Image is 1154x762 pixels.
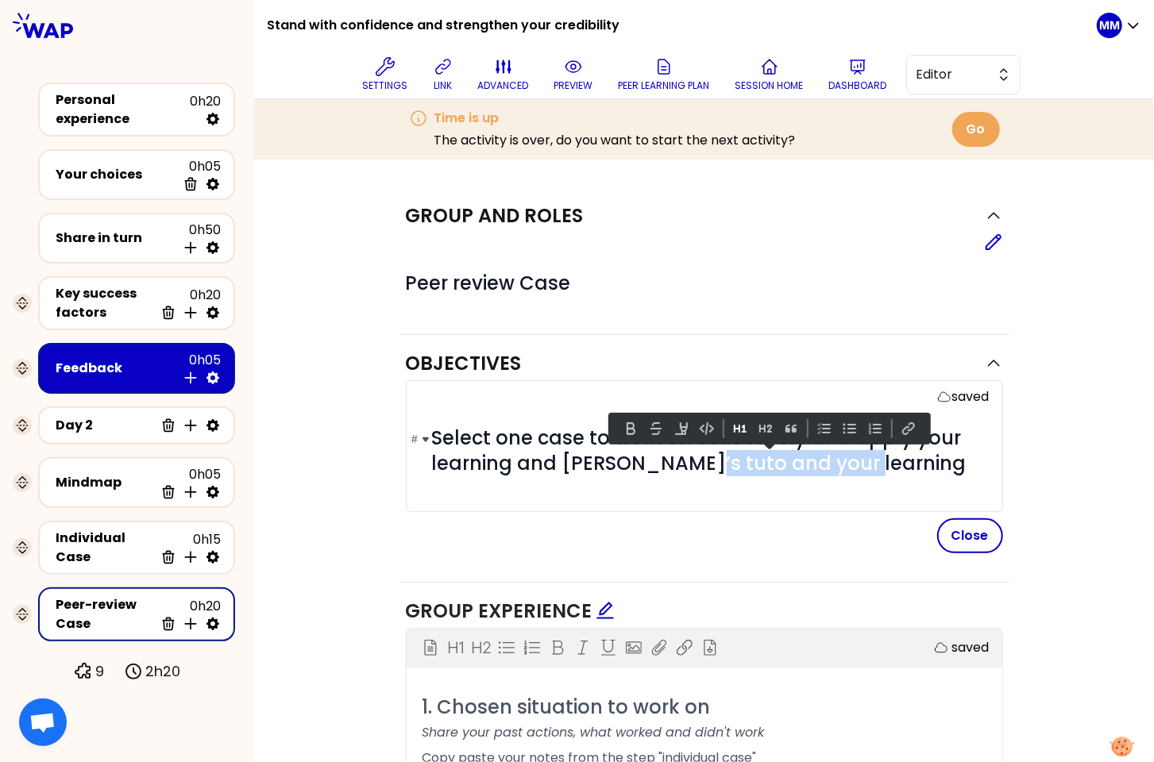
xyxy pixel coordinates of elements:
[363,79,408,92] p: Settings
[176,221,221,256] div: 0h50
[146,660,181,683] p: 2h20
[154,597,221,632] div: 0h20
[434,109,796,128] h3: Time is up
[548,51,600,98] button: preview
[56,284,154,322] div: Key success factors
[406,598,615,624] span: Group experience
[729,51,810,98] button: Session home
[937,518,1003,553] button: Close
[56,359,176,378] div: Feedback
[432,425,967,476] span: Select one case to work on collectively and apply your learning and [PERSON_NAME]’s tuto and your...
[423,723,765,741] span: Share your past actions, what worked and didn't work
[596,598,615,624] div: Edit
[406,270,571,296] span: Peer review Case
[596,601,615,620] span: edit
[1097,13,1141,38] button: MM
[406,351,1003,376] button: Objectives
[357,51,415,98] button: Settings
[472,51,535,98] button: advanced
[829,79,887,92] p: Dashboard
[619,79,710,92] p: Peer learning plan
[406,203,584,229] h2: Group and roles
[56,165,176,184] div: Your choices
[56,229,176,248] div: Share in turn
[411,430,421,449] button: #
[56,473,154,492] div: Mindmap
[554,79,593,92] p: preview
[406,351,522,376] h2: Objectives
[447,637,464,659] p: H1
[1099,17,1120,33] p: MM
[423,694,711,720] span: 1. Chosen situation to work on
[176,157,221,192] div: 0h05
[471,637,491,659] p: H2
[56,529,154,567] div: Individual Case
[154,286,221,321] div: 0h20
[154,530,221,565] div: 0h15
[56,90,190,129] div: Personal experience
[735,79,804,92] p: Session home
[823,51,893,98] button: Dashboard
[434,79,452,92] p: link
[56,416,154,435] div: Day 2
[56,595,154,633] div: Peer-review Case
[917,65,988,84] span: Editor
[154,465,221,500] div: 0h05
[406,203,1003,229] button: Group and roles
[176,351,221,386] div: 0h05
[952,112,1000,147] button: Go
[190,92,221,127] div: 0h20
[478,79,529,92] p: advanced
[434,131,796,150] p: The activity is over, do you want to start the next activity?
[427,51,459,98] button: link
[19,698,67,746] div: Ouvrir le chat
[952,638,990,657] p: saved
[96,660,105,683] p: 9
[936,387,990,406] div: saved
[906,55,1021,94] button: Editor
[612,51,716,98] button: Peer learning plan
